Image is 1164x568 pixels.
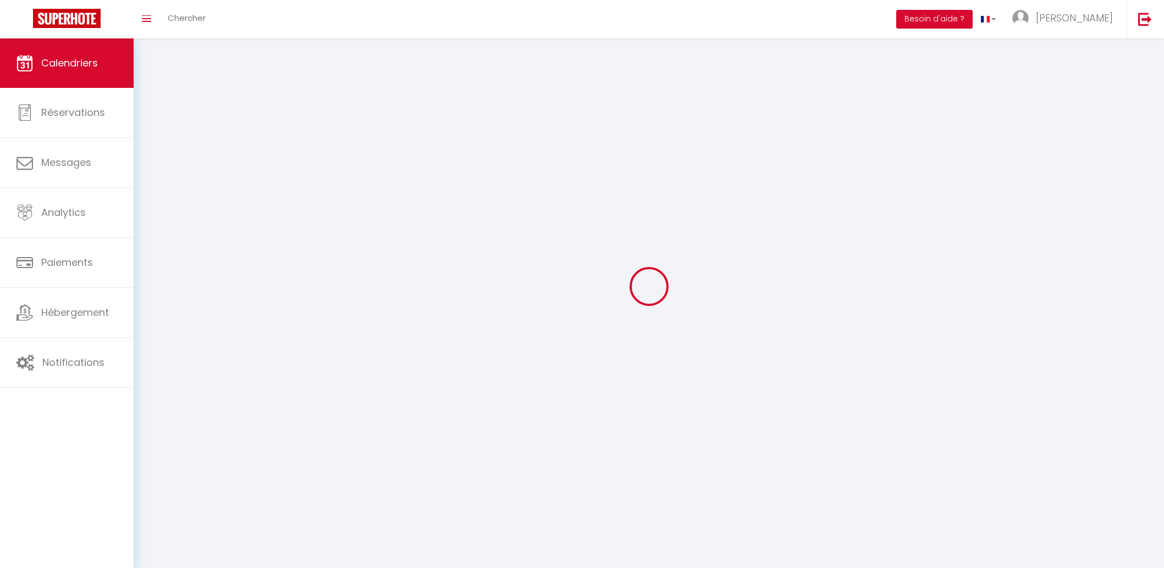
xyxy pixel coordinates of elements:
img: ... [1012,10,1029,26]
img: logout [1138,12,1152,26]
span: [PERSON_NAME] [1036,11,1113,25]
span: Notifications [42,355,104,369]
span: Paiements [41,255,93,269]
span: Chercher [168,12,206,24]
span: Calendriers [41,56,98,70]
span: Réservations [41,105,105,119]
span: Messages [41,155,91,169]
span: Hébergement [41,305,109,319]
span: Analytics [41,205,86,219]
img: Super Booking [33,9,101,28]
button: Besoin d'aide ? [896,10,973,29]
